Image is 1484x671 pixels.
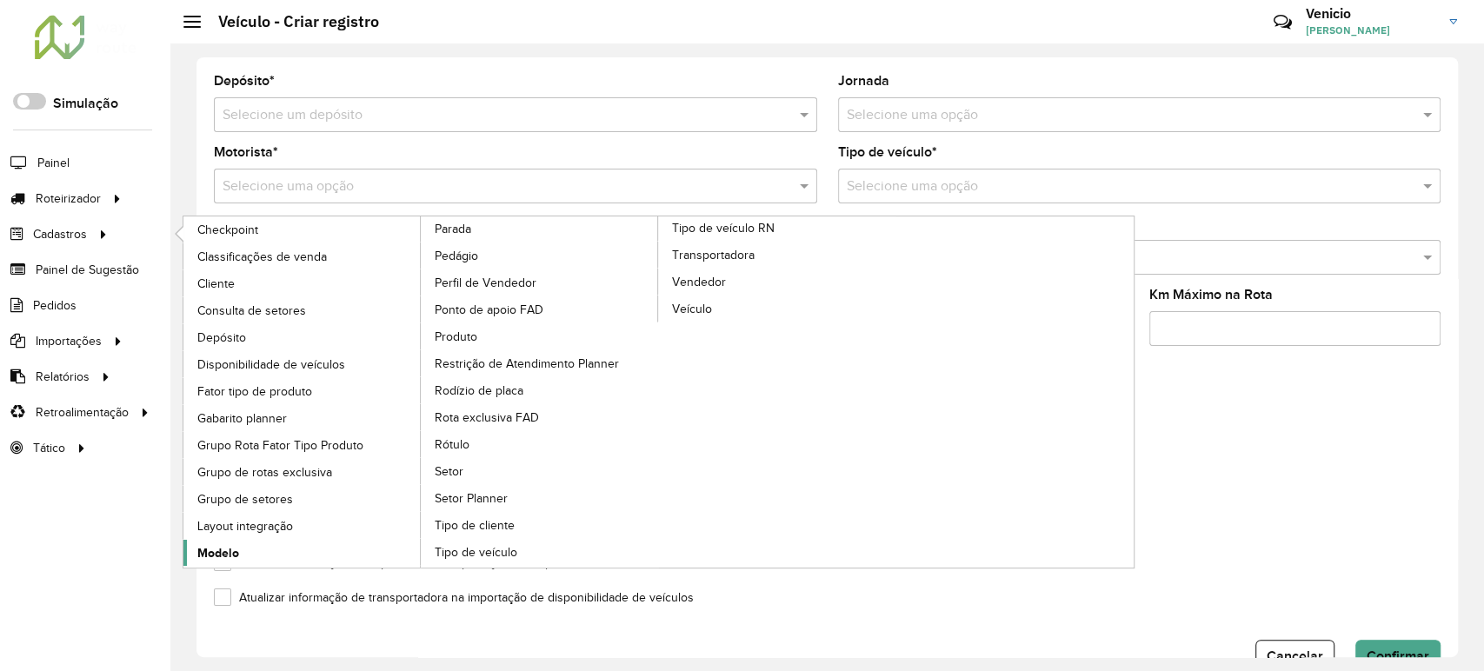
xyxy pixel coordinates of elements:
span: Consulta de setores [197,302,306,320]
span: Pedidos [33,296,77,315]
span: Fator tipo de produto [197,382,312,401]
a: Ponto de apoio FAD [421,296,659,322]
a: Layout integração [183,513,422,539]
a: Transportadora [658,242,896,268]
span: Tático [33,439,65,457]
a: Modelo [183,540,422,566]
span: Painel de Sugestão [36,261,139,279]
span: Depósito [197,329,246,347]
span: Roteirizador [36,189,101,208]
span: Tipo de veículo RN [672,219,775,237]
a: Depósito [183,324,422,350]
span: Pedágio [435,247,478,265]
span: Cancelar [1267,648,1323,663]
label: Jornada [838,70,889,91]
span: Produto [435,328,477,346]
a: Grupo de rotas exclusiva [183,459,422,485]
span: Vendedor [672,273,726,291]
span: Tipo de veículo [435,543,517,561]
span: Cadastros [33,225,87,243]
span: Layout integração [197,517,293,535]
span: Modelo [197,544,239,562]
span: Gabarito planner [197,409,287,428]
a: Rótulo [421,431,659,457]
a: Grupo de setores [183,486,422,512]
span: Perfil de Vendedor [435,274,536,292]
a: Tipo de veículo RN [421,216,896,568]
h3: Venicio [1306,5,1436,22]
a: Grupo Rota Fator Tipo Produto [183,432,422,458]
label: Tipo de veículo [838,142,937,163]
span: Restrição de Atendimento Planner [435,355,619,373]
span: Relatórios [36,368,90,386]
label: Motorista [214,142,278,163]
a: Cliente [183,270,422,296]
span: Disponibilidade de veículos [197,355,345,374]
a: Gabarito planner [183,405,422,431]
a: Vendedor [658,269,896,295]
span: [PERSON_NAME] [1306,23,1436,38]
label: Depósito [214,70,275,91]
a: Consulta de setores [183,297,422,323]
a: Tipo de cliente [421,512,659,538]
span: Rótulo [435,435,469,454]
label: Transportadora [214,213,311,234]
a: Fator tipo de produto [183,378,422,404]
a: Setor [421,458,659,484]
span: Grupo Rota Fator Tipo Produto [197,436,363,455]
span: Transportadora [672,246,755,264]
a: Veículo [658,296,896,322]
a: Perfil de Vendedor [421,269,659,296]
a: Disponibilidade de veículos [183,351,422,377]
a: Pedágio [421,242,659,269]
a: Rodízio de placa [421,377,659,403]
span: Retroalimentação [36,403,129,422]
span: Setor [435,462,463,481]
span: Classificações de venda [197,248,327,266]
span: Setor Planner [435,489,508,508]
a: Classificações de venda [183,243,422,269]
h2: Veículo - Criar registro [201,12,379,31]
span: Grupo de rotas exclusiva [197,463,332,482]
span: Rota exclusiva FAD [435,409,539,427]
span: Ponto de apoio FAD [435,301,543,319]
a: Tipo de veículo [421,539,659,565]
span: Veículo [672,300,712,318]
a: Produto [421,323,659,349]
span: Tipo de cliente [435,516,515,535]
span: Confirmar [1367,648,1429,663]
span: Rodízio de placa [435,382,523,400]
a: Parada [183,216,659,568]
a: Setor Planner [421,485,659,511]
span: Importações [36,332,102,350]
a: Contato Rápido [1264,3,1301,41]
label: Ponto de apoio [838,213,932,234]
span: Grupo de setores [197,490,293,508]
a: Rota exclusiva FAD [421,404,659,430]
label: Km Máximo na Rota [1149,284,1273,305]
span: Cliente [197,275,235,293]
label: Atualizar informação de transportadora na importação de disponibilidade de veículos [214,588,694,607]
label: Simulação [53,93,118,114]
a: Restrição de Atendimento Planner [421,350,659,376]
span: Checkpoint [197,221,258,239]
span: Painel [37,154,70,172]
span: Parada [435,220,471,238]
a: Checkpoint [183,216,422,242]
